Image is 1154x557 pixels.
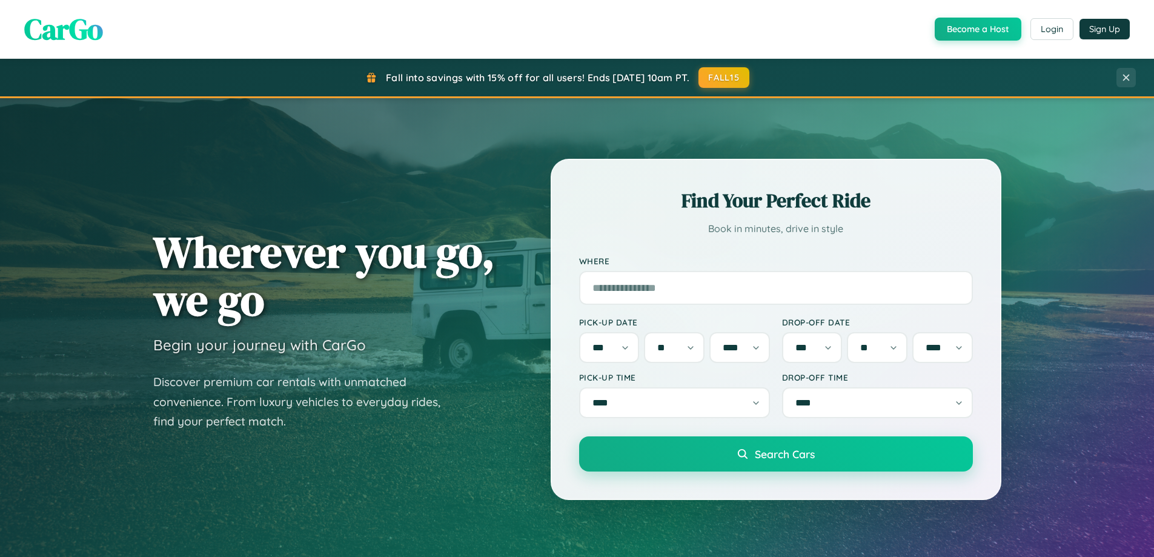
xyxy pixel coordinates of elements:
h2: Find Your Perfect Ride [579,187,973,214]
h1: Wherever you go, we go [153,228,495,324]
button: Become a Host [935,18,1021,41]
button: Sign Up [1079,19,1130,39]
span: CarGo [24,9,103,49]
label: Drop-off Date [782,317,973,327]
label: Drop-off Time [782,372,973,382]
span: Fall into savings with 15% off for all users! Ends [DATE] 10am PT. [386,72,689,84]
label: Pick-up Date [579,317,770,327]
p: Discover premium car rentals with unmatched convenience. From luxury vehicles to everyday rides, ... [153,372,456,432]
h3: Begin your journey with CarGo [153,336,366,354]
p: Book in minutes, drive in style [579,220,973,238]
span: Search Cars [755,447,815,461]
label: Pick-up Time [579,372,770,382]
button: Login [1030,18,1073,40]
button: Search Cars [579,436,973,472]
button: FALL15 [698,67,749,88]
label: Where [579,256,973,266]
